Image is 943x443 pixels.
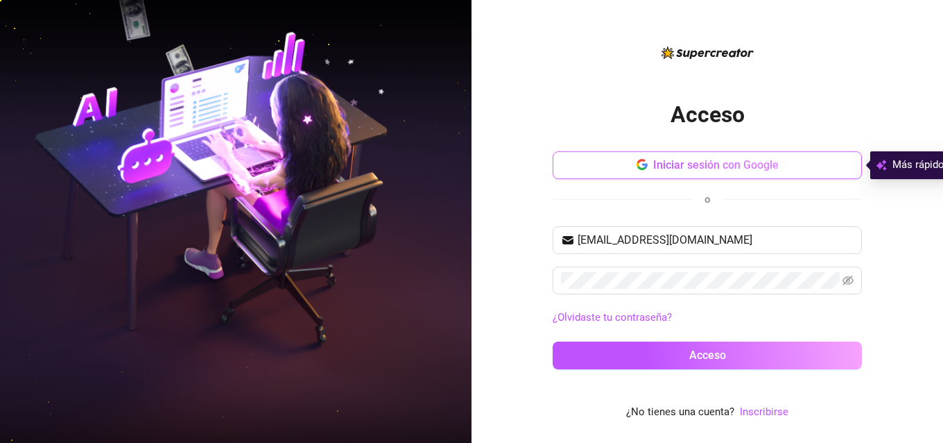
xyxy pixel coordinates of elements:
[653,158,779,172] font: Iniciar sesión con Google
[553,151,862,179] button: Iniciar sesión con Google
[704,193,711,206] font: o
[661,47,754,59] img: logo-BBDzfeDw.svg
[689,349,726,362] font: Acceso
[553,342,862,369] button: Acceso
[842,275,854,286] span: ojo invisible
[740,404,788,421] a: Inscribirse
[553,310,862,326] a: ¿Olvidaste tu contraseña?
[578,232,854,249] input: Tu correo electrónico
[553,311,672,324] font: ¿Olvidaste tu contraseña?
[876,157,887,174] img: svg%3e
[740,406,788,418] font: Inscribirse
[626,406,734,418] font: ¿No tienes una cuenta?
[671,101,745,128] font: Acceso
